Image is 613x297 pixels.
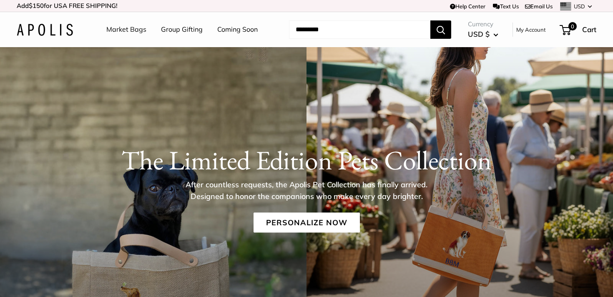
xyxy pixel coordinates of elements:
span: 0 [568,22,577,30]
span: Cart [582,25,596,34]
img: Apolis [17,24,73,36]
span: USD [574,3,585,10]
span: $150 [29,2,44,10]
a: 0 Cart [560,23,596,36]
a: Personalize Now [254,212,360,232]
p: After countless requests, the Apolis Pet Collection has finally arrived. Designed to honor the co... [171,179,442,202]
a: Help Center [450,3,485,10]
h1: The Limited Edition Pets Collection [17,144,596,176]
a: My Account [516,25,546,35]
button: USD $ [468,28,498,41]
a: Text Us [493,3,518,10]
a: Market Bags [106,23,146,36]
span: Currency [468,18,498,30]
iframe: Sign Up via Text for Offers [7,265,89,290]
span: USD $ [468,30,490,38]
a: Coming Soon [217,23,258,36]
input: Search... [289,20,430,39]
a: Group Gifting [161,23,203,36]
button: Search [430,20,451,39]
a: Email Us [525,3,553,10]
